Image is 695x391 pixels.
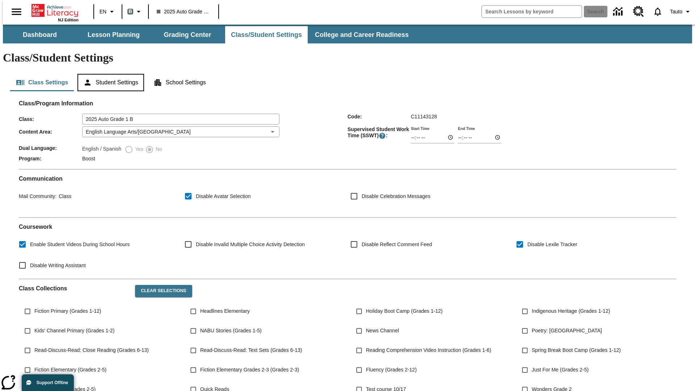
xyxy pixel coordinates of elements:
span: Disable Invalid Multiple Choice Activity Detection [196,241,305,248]
div: Coursework [19,223,676,273]
div: Class/Program Information [19,107,676,163]
button: Open side menu [6,1,27,22]
span: Support Offline [37,380,68,385]
span: Disable Writing Assistant [30,262,86,269]
button: Profile/Settings [667,5,695,18]
span: Read-Discuss-Read: Text Sets (Grades 6-13) [200,346,302,354]
h1: Class/Student Settings [3,51,692,64]
label: End Time [458,126,475,131]
span: Reading Comprehension Video Instruction (Grades 1-6) [366,346,491,354]
button: Student Settings [77,74,144,91]
span: Spring Break Boot Camp (Grades 1-12) [532,346,621,354]
input: search field [482,6,582,17]
span: Content Area : [19,129,82,135]
button: Class/Student Settings [225,26,308,43]
button: Lesson Planning [77,26,150,43]
div: English Language Arts/[GEOGRAPHIC_DATA] [82,126,279,137]
span: Mail Community : [19,193,56,199]
a: Data Center [609,2,629,22]
button: Dashboard [4,26,76,43]
span: Supervised Student Work Time (SSWT) : [347,126,411,139]
button: Boost Class color is gray green. Change class color [125,5,146,18]
h2: Class Collections [19,285,129,292]
span: Dual Language : [19,145,82,151]
button: Clear Selections [135,285,192,297]
span: 2025 Auto Grade 1 B [157,8,210,16]
span: Just For Me (Grades 2-5) [532,366,589,374]
span: Enable Student Videos During School Hours [30,241,130,248]
button: Grading Center [151,26,224,43]
label: Start Time [411,126,429,131]
button: College and Career Readiness [309,26,414,43]
div: Class/Student Settings [10,74,685,91]
span: Fiction Elementary (Grades 2-5) [34,366,106,374]
span: Fluency (Grades 2-12) [366,366,417,374]
div: SubNavbar [3,25,692,43]
span: Disable Celebration Messages [362,193,430,200]
button: Support Offline [22,374,74,391]
span: News Channel [366,327,399,335]
button: Class Settings [10,74,74,91]
button: Language: EN, Select a language [96,5,119,18]
span: Kids' Channel Primary (Grades 1-2) [34,327,114,335]
span: Yes [133,146,143,153]
span: Fiction Elementary Grades 2-3 (Grades 2-3) [200,366,299,374]
a: Notifications [648,2,667,21]
span: Class [56,193,71,199]
span: No [154,146,162,153]
span: EN [100,8,106,16]
span: Holiday Boot Camp (Grades 1-12) [366,307,443,315]
span: Code : [347,114,411,119]
span: Disable Reflect Comment Feed [362,241,432,248]
span: Read-Discuss-Read: Close Reading (Grades 6-13) [34,346,149,354]
span: Disable Lexile Tracker [527,241,577,248]
h2: Class/Program Information [19,100,676,107]
span: Disable Avatar Selection [196,193,251,200]
span: NABU Stories (Grades 1-5) [200,327,262,335]
button: School Settings [148,74,212,91]
span: Poetry: [GEOGRAPHIC_DATA] [532,327,602,335]
div: Communication [19,175,676,211]
span: Fiction Primary (Grades 1-12) [34,307,101,315]
input: Class [82,114,279,125]
a: Home [31,3,79,18]
span: C11143128 [411,114,437,119]
h2: Course work [19,223,676,230]
button: Supervised Student Work Time is the timeframe when students can take LevelSet and when lessons ar... [379,132,386,139]
span: Boost [82,156,95,161]
label: English / Spanish [82,145,121,154]
span: Indigenous Heritage (Grades 1-12) [532,307,610,315]
div: SubNavbar [3,26,415,43]
span: Tauto [670,8,682,16]
div: Home [31,3,79,22]
span: Headlines Elementary [200,307,250,315]
a: Resource Center, Will open in new tab [629,2,648,21]
span: Program : [19,156,82,161]
h2: Communication [19,175,676,182]
span: B [129,7,132,16]
span: NJ Edition [58,18,79,22]
span: Class : [19,116,82,122]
